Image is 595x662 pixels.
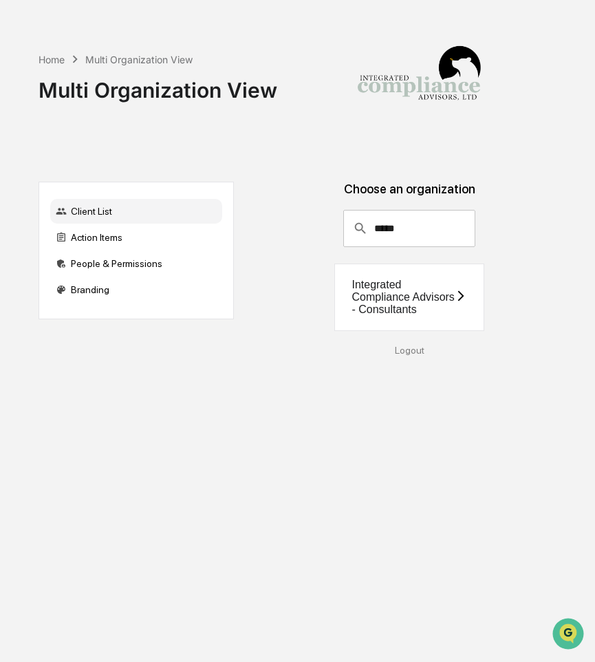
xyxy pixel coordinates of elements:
[343,210,475,247] div: consultant-dashboard__filter-organizations-search-bar
[551,617,588,654] iframe: Open customer support
[94,168,176,193] a: 🗄️Attestations
[14,201,25,212] div: 🔎
[113,173,171,187] span: Attestations
[50,277,222,302] div: Branding
[14,29,250,51] p: How can we help?
[39,67,277,103] div: Multi Organization View
[47,119,180,130] div: We're offline, we'll be back soon
[28,173,89,187] span: Preclearance
[50,225,222,250] div: Action Items
[47,105,226,119] div: Start new chat
[50,251,222,276] div: People & Permissions
[14,105,39,130] img: 1746055101610-c473b297-6a78-478c-a979-82029cc54cd1
[245,345,574,356] div: Logout
[97,233,166,244] a: Powered byPylon
[100,175,111,186] div: 🗄️
[351,279,454,316] div: Integrated Compliance Advisors - Consultants
[8,194,92,219] a: 🔎Data Lookup
[85,54,193,65] div: Multi Organization View
[50,199,222,224] div: Client List
[28,200,87,213] span: Data Lookup
[8,168,94,193] a: 🖐️Preclearance
[234,109,250,126] button: Start new chat
[14,175,25,186] div: 🖐️
[245,182,574,210] div: Choose an organization
[350,11,488,149] img: Integrated Compliance Advisors
[39,54,65,65] div: Home
[137,233,166,244] span: Pylon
